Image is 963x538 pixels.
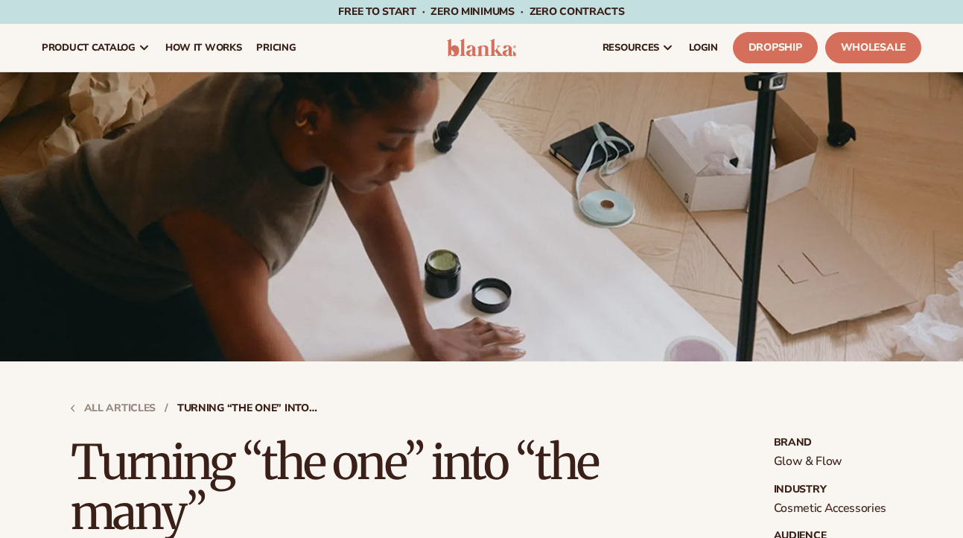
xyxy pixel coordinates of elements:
a: Wholesale [825,32,921,63]
strong: / [165,403,168,414]
a: All articles [71,403,156,414]
span: How It Works [165,42,242,54]
strong: Industry [774,484,893,495]
span: Free to start · ZERO minimums · ZERO contracts [338,4,624,19]
p: Cosmetic Accessories [774,501,893,516]
strong: Brand [774,437,893,448]
a: How It Works [158,24,250,72]
a: Dropship [733,32,818,63]
span: product catalog [42,42,136,54]
p: Glow & Flow [774,454,893,469]
span: LOGIN [689,42,718,54]
a: LOGIN [681,24,725,72]
strong: Turning “the one” into “the many” [177,403,319,414]
a: resources [595,24,681,72]
span: resources [603,42,659,54]
img: logo [447,39,517,57]
a: product catalog [34,24,158,72]
h1: Turning “the one” into “the many” [71,437,726,537]
span: pricing [256,42,296,54]
a: pricing [249,24,303,72]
